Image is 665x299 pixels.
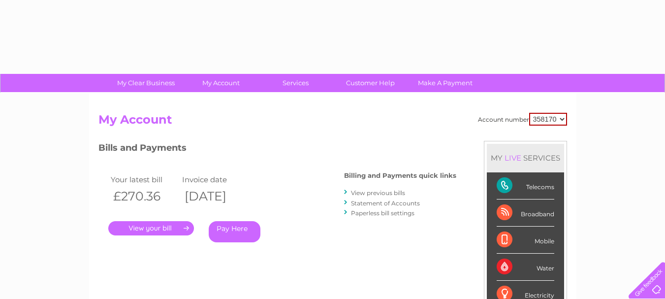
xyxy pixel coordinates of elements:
div: LIVE [503,153,523,163]
div: Mobile [497,227,554,254]
div: MY SERVICES [487,144,564,172]
a: Pay Here [209,221,260,242]
div: Telecoms [497,172,554,199]
a: Paperless bill settings [351,209,414,217]
td: Your latest bill [108,173,180,186]
div: Water [497,254,554,281]
a: View previous bills [351,189,405,197]
h4: Billing and Payments quick links [344,172,456,179]
a: Make A Payment [405,74,486,92]
h3: Bills and Payments [98,141,456,158]
div: Account number [478,113,567,126]
h2: My Account [98,113,567,132]
th: £270.36 [108,186,180,206]
div: Broadband [497,199,554,227]
a: Customer Help [330,74,411,92]
a: My Clear Business [105,74,187,92]
td: Invoice date [180,173,251,186]
a: Services [255,74,336,92]
a: . [108,221,194,235]
a: My Account [180,74,261,92]
th: [DATE] [180,186,251,206]
a: Statement of Accounts [351,199,420,207]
